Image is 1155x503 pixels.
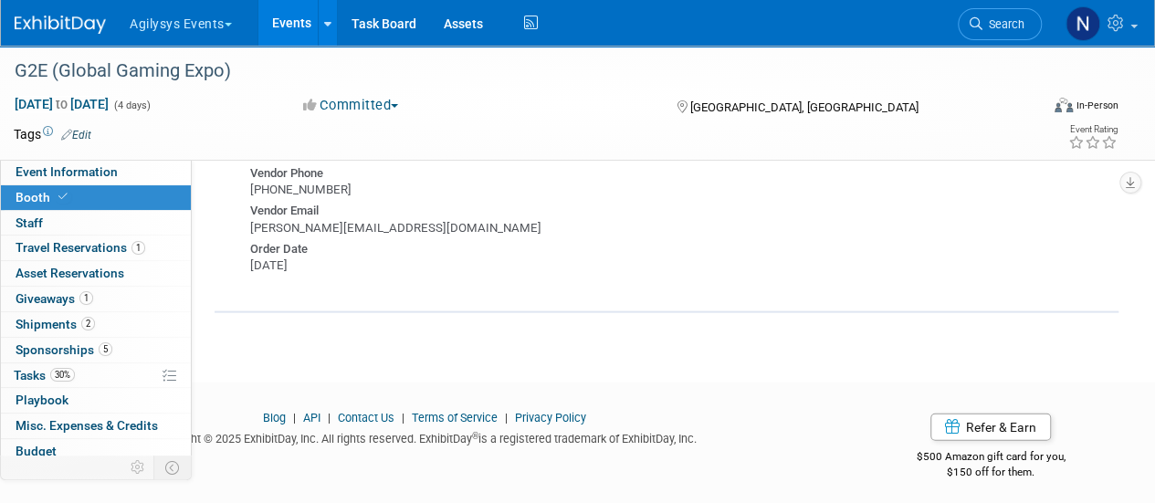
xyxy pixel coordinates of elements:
td: Personalize Event Tab Strip [122,456,154,479]
i: Booth reservation complete [58,192,68,202]
a: Playbook [1,388,191,413]
div: G2E (Global Gaming Expo) [8,55,1024,88]
span: Staff [16,215,43,230]
a: Budget [1,439,191,464]
span: Asset Reservations [16,266,124,280]
div: Vendor Phone [250,162,1105,183]
a: Search [958,8,1042,40]
div: [PHONE_NUMBER] [250,182,1105,199]
span: Event Information [16,164,118,179]
div: Order Date [250,237,1105,258]
span: Budget [16,444,57,458]
div: In-Person [1076,99,1118,112]
span: [DATE] [DATE] [14,96,110,112]
span: [GEOGRAPHIC_DATA], [GEOGRAPHIC_DATA] [689,100,918,114]
a: Shipments2 [1,312,191,337]
span: 1 [79,291,93,305]
a: Misc. Expenses & Credits [1,414,191,438]
a: Staff [1,211,191,236]
a: Asset Reservations [1,261,191,286]
span: | [323,411,335,424]
span: to [53,97,70,111]
a: Tasks30% [1,363,191,388]
span: (4 days) [112,100,151,111]
span: Booth [16,190,71,204]
div: $500 Amazon gift card for you, [863,437,1118,479]
a: Refer & Earn [930,414,1051,441]
td: Toggle Event Tabs [154,456,192,479]
span: 5 [99,342,112,356]
div: $150 off for them. [863,465,1118,480]
span: Sponsorships [16,342,112,357]
a: Booth [1,185,191,210]
div: Vendor Email [250,199,1105,220]
span: Search [982,17,1024,31]
span: Giveaways [16,291,93,306]
span: 2 [81,317,95,330]
span: 30% [50,368,75,382]
button: Committed [297,96,405,115]
img: ExhibitDay [15,16,106,34]
span: | [397,411,409,424]
a: Privacy Policy [515,411,586,424]
a: Edit [61,129,91,141]
span: | [500,411,512,424]
a: Terms of Service [412,411,498,424]
div: Event Format [957,95,1118,122]
sup: ® [472,431,478,441]
a: Giveaways1 [1,287,191,311]
span: | [289,411,300,424]
div: Event Rating [1068,125,1118,134]
span: Playbook [16,393,68,407]
span: Shipments [16,317,95,331]
div: [PERSON_NAME][EMAIL_ADDRESS][DOMAIN_NAME] [250,220,1105,237]
a: Event Information [1,160,191,184]
a: API [303,411,320,424]
div: Copyright © 2025 ExhibitDay, Inc. All rights reserved. ExhibitDay is a registered trademark of Ex... [14,426,835,447]
span: Misc. Expenses & Credits [16,418,158,433]
td: Tags [14,125,91,143]
span: Tasks [14,368,75,382]
a: Contact Us [338,411,394,424]
a: Sponsorships5 [1,338,191,362]
span: Travel Reservations [16,240,145,255]
a: Travel Reservations1 [1,236,191,260]
div: [DATE] [250,257,1105,275]
a: Blog [263,411,286,424]
img: Format-Inperson.png [1055,98,1073,112]
span: 1 [131,241,145,255]
img: Natalie Morin [1066,6,1100,41]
